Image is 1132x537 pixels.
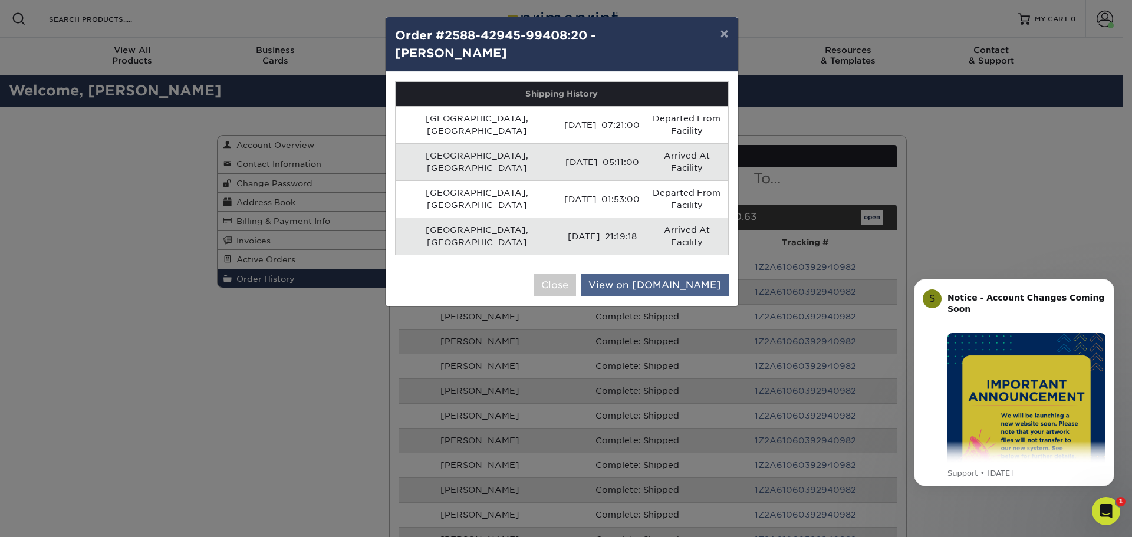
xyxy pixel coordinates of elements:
[396,82,728,106] th: Shipping History
[646,218,728,255] td: Arrived At Facility
[646,180,728,218] td: Departed From Facility
[534,274,576,296] button: Close
[396,218,559,255] td: [GEOGRAPHIC_DATA], [GEOGRAPHIC_DATA]
[558,106,646,143] td: [DATE] 07:21:00
[1092,497,1120,525] iframe: Intercom live chat
[558,143,646,180] td: [DATE] 05:11:00
[581,274,729,296] a: View on [DOMAIN_NAME]
[896,261,1132,505] iframe: Intercom notifications message
[396,106,559,143] td: [GEOGRAPHIC_DATA], [GEOGRAPHIC_DATA]
[395,27,729,62] h4: Order #2588-42945-99408:20 - [PERSON_NAME]
[646,143,728,180] td: Arrived At Facility
[558,180,646,218] td: [DATE] 01:53:00
[396,180,559,218] td: [GEOGRAPHIC_DATA], [GEOGRAPHIC_DATA]
[646,106,728,143] td: Departed From Facility
[710,17,738,50] button: ×
[396,143,559,180] td: [GEOGRAPHIC_DATA], [GEOGRAPHIC_DATA]
[1116,497,1126,506] span: 1
[558,218,646,255] td: [DATE] 21:19:18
